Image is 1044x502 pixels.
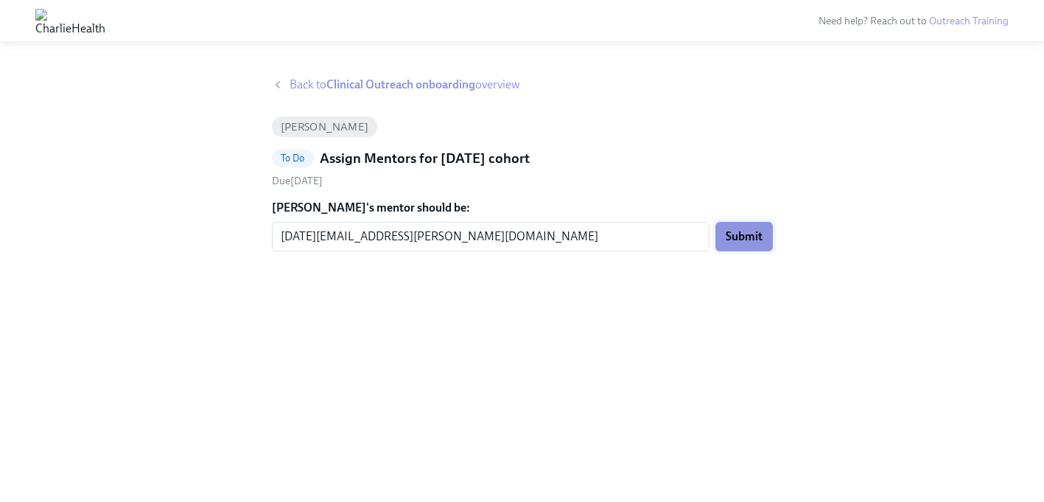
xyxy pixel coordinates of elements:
label: [PERSON_NAME]'s mentor should be: [272,200,773,216]
span: Saturday, September 20th 2025, 9:00 am [272,175,323,187]
span: To Do [272,153,314,164]
img: CharlieHealth [35,9,105,32]
h5: Assign Mentors for [DATE] cohort [320,149,530,168]
span: Need help? Reach out to [819,15,1009,27]
a: Outreach Training [929,15,1009,27]
strong: Clinical Outreach onboarding [326,77,475,91]
span: Back to overview [290,77,520,93]
a: Back toClinical Outreach onboardingoverview [272,77,773,93]
button: Submit [715,222,773,251]
span: [PERSON_NAME] [272,122,378,133]
span: Submit [726,229,763,244]
input: Enter their work email address [272,222,710,251]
